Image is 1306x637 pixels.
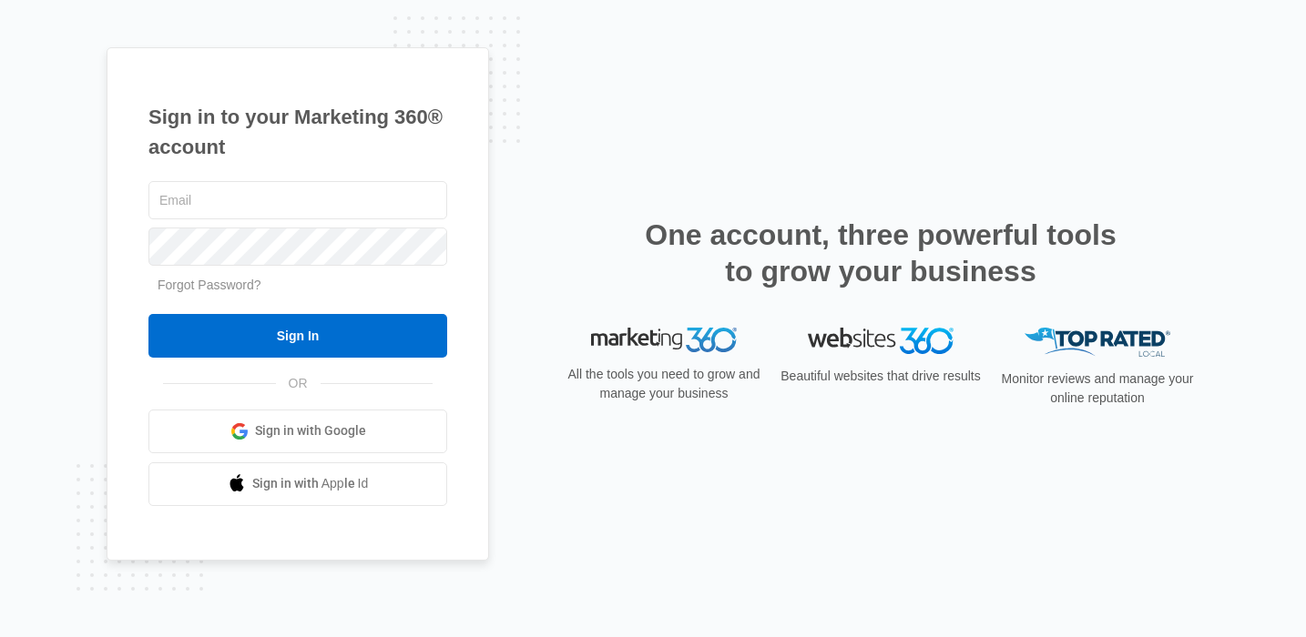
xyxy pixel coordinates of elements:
[148,409,447,453] a: Sign in with Google
[779,367,983,386] p: Beautiful websites that drive results
[148,314,447,358] input: Sign In
[995,369,1199,408] p: Monitor reviews and manage your online reputation
[276,374,321,393] span: OR
[591,328,737,353] img: Marketing 360
[252,474,369,493] span: Sign in with Apple Id
[255,421,366,440] span: Sign in with Google
[148,462,447,506] a: Sign in with Apple Id
[639,217,1122,289] h2: One account, three powerful tools to grow your business
[148,102,447,162] h1: Sign in to your Marketing 360® account
[1025,328,1170,358] img: Top Rated Local
[562,365,766,403] p: All the tools you need to grow and manage your business
[148,181,447,219] input: Email
[808,328,954,354] img: Websites 360
[158,278,261,292] a: Forgot Password?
